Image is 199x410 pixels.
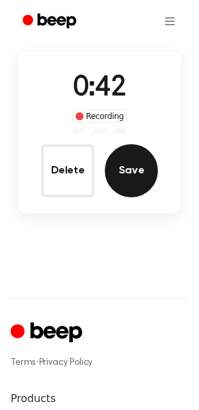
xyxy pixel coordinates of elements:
[41,144,94,197] button: Delete Audio Record
[11,391,188,407] h6: Products
[154,5,186,37] button: Open menu
[11,320,86,346] a: Cruip
[11,358,36,367] a: Terms
[11,356,188,369] div: ·
[72,110,127,123] div: Recording
[13,9,88,35] a: Beep
[73,74,126,102] span: 0:42
[39,358,93,367] a: Privacy Policy
[105,144,158,197] button: Save Audio Record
